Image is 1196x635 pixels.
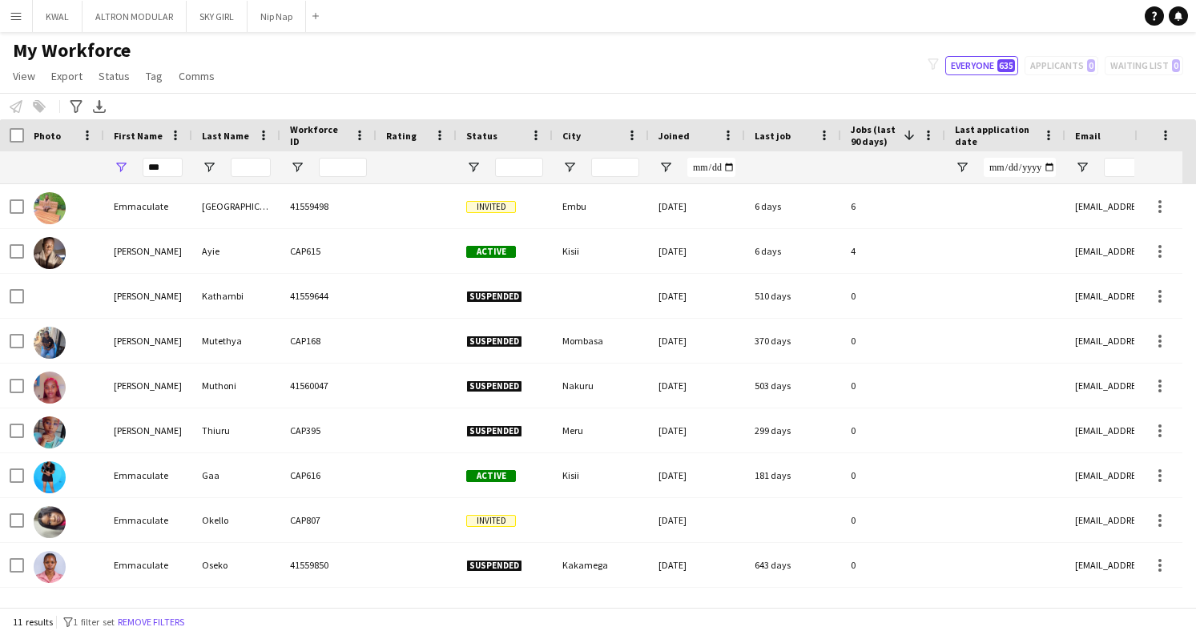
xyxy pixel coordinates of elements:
[495,158,543,177] input: Status Filter Input
[745,588,841,632] div: 117 days
[466,246,516,258] span: Active
[841,364,945,408] div: 0
[34,327,66,359] img: Emma Mutethya
[280,319,377,363] div: CAP168
[386,130,417,142] span: Rating
[192,274,280,318] div: Kathambi
[745,543,841,587] div: 643 days
[649,364,745,408] div: [DATE]
[649,184,745,228] div: [DATE]
[290,160,304,175] button: Open Filter Menu
[290,123,348,147] span: Workforce ID
[13,38,131,62] span: My Workforce
[192,498,280,542] div: Okello
[280,274,377,318] div: 41559644
[104,498,192,542] div: Emmaculate
[280,364,377,408] div: 41560047
[90,97,109,116] app-action-btn: Export XLSX
[187,1,248,32] button: SKY GIRL
[143,158,183,177] input: First Name Filter Input
[649,498,745,542] div: [DATE]
[139,66,169,86] a: Tag
[466,515,516,527] span: Invited
[755,130,791,142] span: Last job
[745,453,841,497] div: 181 days
[248,1,306,32] button: Nip Nap
[562,160,577,175] button: Open Filter Menu
[649,408,745,452] div: [DATE]
[92,66,136,86] a: Status
[466,336,522,348] span: Suspended
[202,160,216,175] button: Open Filter Menu
[466,380,522,392] span: Suspended
[13,69,35,83] span: View
[466,130,497,142] span: Status
[192,543,280,587] div: Oseko
[280,453,377,497] div: CAP616
[1075,160,1089,175] button: Open Filter Menu
[280,229,377,273] div: CAP615
[73,616,115,628] span: 1 filter set
[104,319,192,363] div: [PERSON_NAME]
[192,184,280,228] div: [GEOGRAPHIC_DATA]
[745,319,841,363] div: 370 days
[649,453,745,497] div: [DATE]
[280,588,377,632] div: CAP650
[466,201,516,213] span: Invited
[172,66,221,86] a: Comms
[66,97,86,116] app-action-btn: Advanced filters
[34,461,66,493] img: Emmaculate Gaa
[104,588,192,632] div: Emmah
[104,364,192,408] div: [PERSON_NAME]
[553,319,649,363] div: Mombasa
[553,453,649,497] div: Kisii
[745,274,841,318] div: 510 days
[649,274,745,318] div: [DATE]
[745,229,841,273] div: 6 days
[192,588,280,632] div: Irungu
[146,69,163,83] span: Tag
[841,319,945,363] div: 0
[115,613,187,631] button: Remove filters
[955,160,969,175] button: Open Filter Menu
[104,184,192,228] div: Emmaculate
[745,408,841,452] div: 299 days
[280,184,377,228] div: 41559498
[179,69,215,83] span: Comms
[745,364,841,408] div: 503 days
[231,158,271,177] input: Last Name Filter Input
[280,498,377,542] div: CAP807
[466,560,522,572] span: Suspended
[6,66,42,86] a: View
[553,229,649,273] div: Kisii
[745,184,841,228] div: 6 days
[466,291,522,303] span: Suspended
[841,498,945,542] div: 0
[658,130,690,142] span: Joined
[192,364,280,408] div: Muthoni
[104,453,192,497] div: Emmaculate
[687,158,735,177] input: Joined Filter Input
[984,158,1056,177] input: Last application date Filter Input
[280,543,377,587] div: 41559850
[34,372,66,404] img: Emma Muthoni
[34,416,66,448] img: Emma Thiuru
[841,274,945,318] div: 0
[841,543,945,587] div: 0
[649,543,745,587] div: [DATE]
[202,130,249,142] span: Last Name
[562,130,581,142] span: City
[851,123,897,147] span: Jobs (last 90 days)
[649,229,745,273] div: [DATE]
[1075,130,1101,142] span: Email
[114,130,163,142] span: First Name
[945,56,1018,75] button: Everyone635
[192,408,280,452] div: Thiuru
[466,470,516,482] span: Active
[841,408,945,452] div: 0
[104,543,192,587] div: Emmaculate
[841,453,945,497] div: 0
[114,160,128,175] button: Open Filter Menu
[83,1,187,32] button: ALTRON MODULAR
[841,229,945,273] div: 4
